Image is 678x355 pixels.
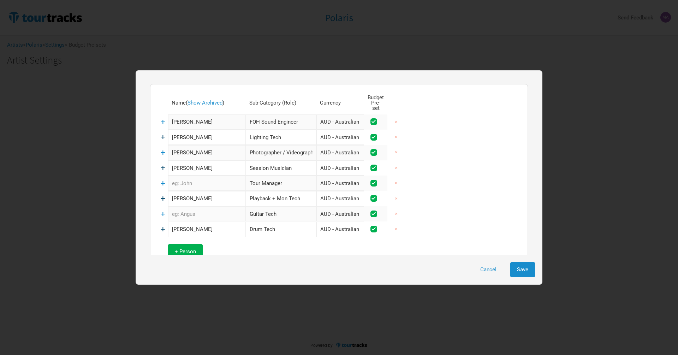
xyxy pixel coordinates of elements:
[246,191,316,206] div: Playback + Mon Tech
[510,262,535,277] button: Save
[246,114,316,130] div: FOH Sound Engineer
[161,148,165,157] span: +
[316,91,364,114] th: Currency
[168,160,246,176] input: eg: Ozzy
[246,145,316,160] div: Photographer / Videographer
[168,145,246,160] input: eg: Axel
[517,266,528,273] span: Save
[388,145,404,160] button: ×
[246,222,316,237] div: Drum Tech
[161,194,165,203] span: +
[388,130,404,145] button: ×
[161,163,165,172] span: +
[168,114,246,130] input: eg: Lily
[246,206,316,221] div: Guitar Tech
[246,91,316,114] th: Sub-Category (Role)
[188,100,222,106] a: Show Archived
[474,262,503,277] button: Cancel
[168,91,246,114] th: Name
[161,117,165,126] span: +
[246,176,316,191] div: Tour Manager
[364,91,387,114] th: Budget Pre-set
[168,244,203,259] button: + Person
[161,132,165,142] span: +
[168,206,246,221] input: eg: Angus
[161,209,165,219] span: +
[388,221,404,237] button: ×
[168,222,246,237] input: eg: Sinead
[388,160,404,176] button: ×
[388,191,404,206] button: ×
[161,179,165,188] span: +
[168,191,246,206] input: eg: Lars
[186,100,224,106] span: ( )
[388,114,404,130] button: ×
[388,206,404,221] button: ×
[246,130,316,145] div: Lighting Tech
[388,176,404,191] button: ×
[161,225,165,234] span: +
[168,130,246,145] input: eg: Paul
[175,248,196,255] span: + Person
[168,176,246,191] input: eg: John
[246,160,316,176] div: Session Musician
